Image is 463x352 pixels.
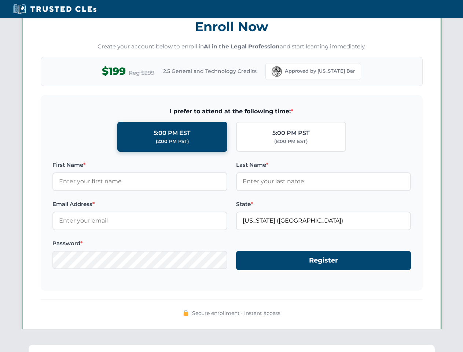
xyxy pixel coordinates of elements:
[236,212,411,230] input: Florida (FL)
[41,43,423,51] p: Create your account below to enroll in and start learning immediately.
[274,138,308,145] div: (8:00 PM EST)
[41,15,423,38] h3: Enroll Now
[102,63,126,80] span: $199
[204,43,280,50] strong: AI in the Legal Profession
[183,310,189,316] img: 🔒
[236,161,411,169] label: Last Name
[52,172,227,191] input: Enter your first name
[272,66,282,77] img: Florida Bar
[156,138,189,145] div: (2:00 PM PST)
[236,251,411,270] button: Register
[192,309,280,317] span: Secure enrollment • Instant access
[52,107,411,116] span: I prefer to attend at the following time:
[285,67,355,75] span: Approved by [US_STATE] Bar
[236,200,411,209] label: State
[154,128,191,138] div: 5:00 PM EST
[163,67,257,75] span: 2.5 General and Technology Credits
[129,69,154,77] span: Reg $299
[52,200,227,209] label: Email Address
[52,239,227,248] label: Password
[272,128,310,138] div: 5:00 PM PST
[236,172,411,191] input: Enter your last name
[52,161,227,169] label: First Name
[52,212,227,230] input: Enter your email
[11,4,99,15] img: Trusted CLEs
